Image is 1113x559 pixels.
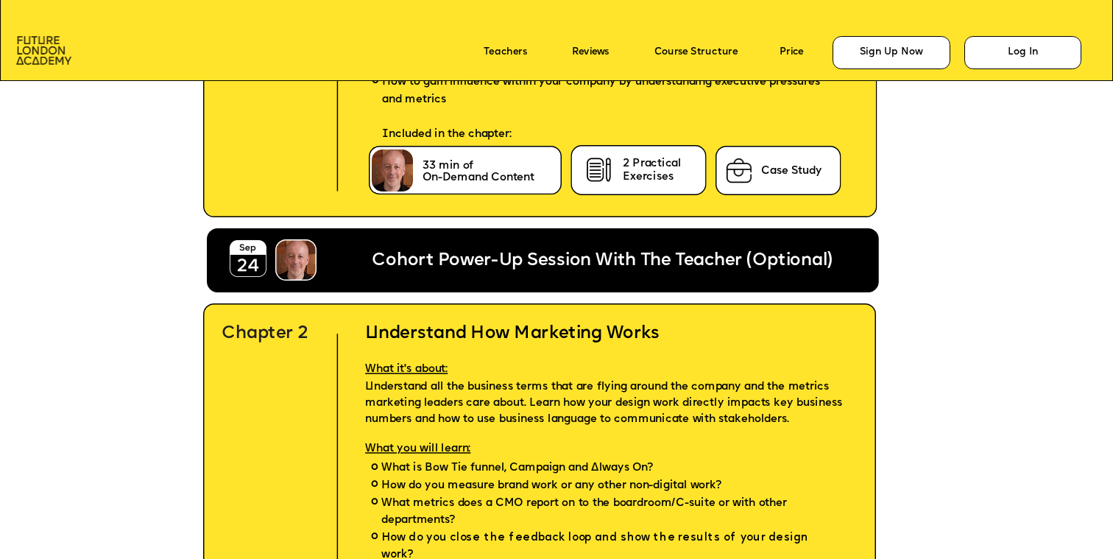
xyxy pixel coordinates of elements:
[572,47,609,58] a: Reviews
[423,172,534,182] span: On-Demand Content
[761,166,822,176] span: Case Study
[381,460,653,477] span: What is Bow Tie funnel, Campaign and Always On?
[349,301,874,345] h2: Understand How Marketing Works
[365,364,448,373] span: What it's about:
[222,325,308,342] span: Chapter 2
[780,47,803,58] a: Price
[582,155,615,186] img: image-cb722855-f231-420d-ba86-ef8a9b8709e7.png
[654,47,738,58] a: Course Structure
[423,161,473,170] span: 33 min of
[372,252,832,270] span: Cohort Power-Up Session With The Teacher (Optional)
[484,47,527,58] a: Teachers
[381,494,841,529] span: What metrics does a CMO report on to the boardroom/C-suite or with other departments?
[381,477,721,495] span: How do you measure brand work or any other non-digital work?
[623,158,685,181] span: 2 Practical Exercises
[723,155,755,186] img: image-75ee59ac-5515-4aba-aadc-0d7dfe35305c.png
[383,74,834,143] span: How to gain influence within your company by understanding executive pressures and metrics Includ...
[365,443,470,453] span: What you will learn:
[365,382,846,424] span: Understand all the business terms that are flying around the company and the metrics marketing le...
[227,238,269,279] img: image-18956b4c-1360-46b4-bafe-d711b826ae50.png
[16,36,71,64] img: image-aac980e9-41de-4c2d-a048-f29dd30a0068.png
